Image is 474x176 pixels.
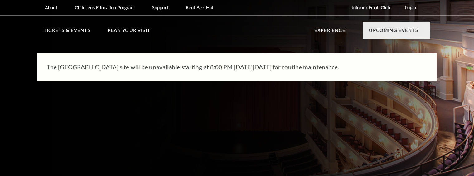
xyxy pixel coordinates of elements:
p: Tickets & Events [44,27,90,38]
p: About [45,5,57,10]
p: Upcoming Events [369,27,418,38]
p: The [GEOGRAPHIC_DATA] site will be unavailable starting at 8:00 PM [DATE][DATE] for routine maint... [47,62,409,72]
p: Rent Bass Hall [186,5,215,10]
p: Plan Your Visit [108,27,150,38]
p: Support [152,5,168,10]
p: Children's Education Program [75,5,135,10]
p: Experience [314,27,346,38]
